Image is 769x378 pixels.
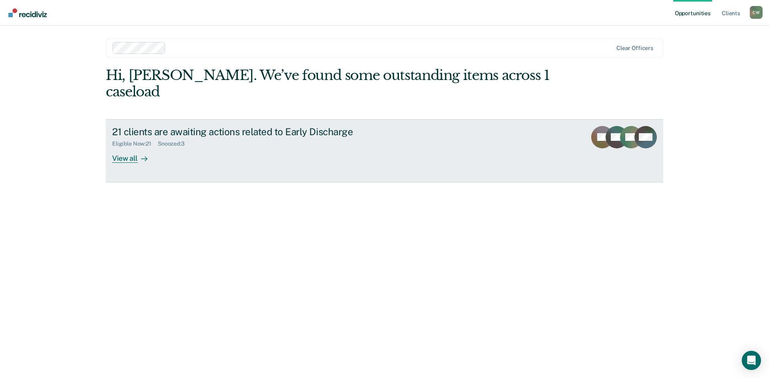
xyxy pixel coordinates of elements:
[8,8,47,17] img: Recidiviz
[750,6,763,19] button: Profile dropdown button
[106,67,552,100] div: Hi, [PERSON_NAME]. We’ve found some outstanding items across 1 caseload
[112,140,158,147] div: Eligible Now : 21
[158,140,191,147] div: Snoozed : 3
[616,45,653,52] div: Clear officers
[112,147,157,163] div: View all
[750,6,763,19] div: C W
[112,126,393,138] div: 21 clients are awaiting actions related to Early Discharge
[106,119,663,182] a: 21 clients are awaiting actions related to Early DischargeEligible Now:21Snoozed:3View all
[742,351,761,370] div: Open Intercom Messenger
